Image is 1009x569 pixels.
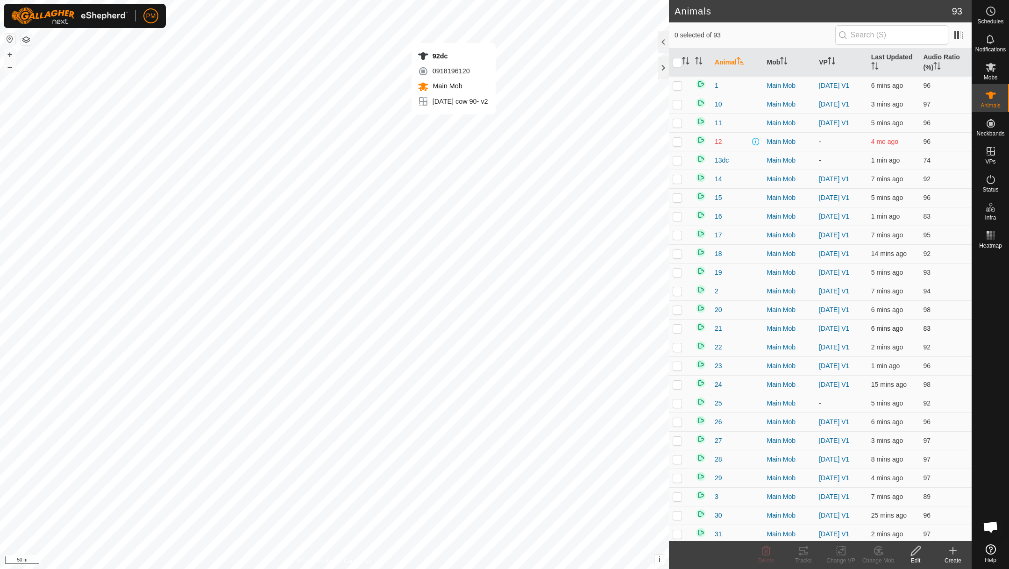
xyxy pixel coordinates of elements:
span: 12 [715,137,722,147]
div: Main Mob [767,230,812,240]
p-sorticon: Activate to sort [871,64,879,71]
th: Animal [711,49,763,77]
span: Delete [758,557,775,564]
span: 15 Oct 2025, 11:47 am [871,250,907,257]
span: 96 [923,194,931,201]
span: Status [982,187,998,192]
span: 98 [923,306,931,313]
span: 92 [923,175,931,183]
p-sorticon: Activate to sort [933,64,941,71]
span: 27 [715,436,722,446]
span: 21 [715,324,722,334]
span: 24 [715,380,722,390]
span: 10 [715,100,722,109]
div: 0918196120 [418,65,488,77]
a: [DATE] V1 [819,418,849,426]
span: 89 [923,493,931,500]
input: Search (S) [835,25,948,45]
div: Main Mob [767,436,812,446]
span: 15 Oct 2025, 11:55 am [871,325,903,332]
a: [DATE] V1 [819,455,849,463]
span: 3 [715,492,718,502]
span: 15 Oct 2025, 11:54 am [871,493,903,500]
div: Main Mob [767,417,812,427]
a: [DATE] V1 [819,474,849,482]
span: 97 [923,437,931,444]
th: Audio Ratio (%) [919,49,972,77]
div: Main Mob [767,100,812,109]
span: 26 [715,417,722,427]
span: Schedules [977,19,1003,24]
img: returning on [695,191,706,202]
span: 1 [715,81,718,91]
span: 92 [923,343,931,351]
img: returning on [695,359,706,370]
img: returning on [695,452,706,463]
a: [DATE] V1 [819,175,849,183]
img: returning on [695,377,706,389]
a: [DATE] V1 [819,250,849,257]
img: returning on [695,434,706,445]
img: returning on [695,396,706,407]
span: 15 Oct 2025, 11:55 am [871,306,903,313]
span: 7 June 2025, 4:45 pm [871,138,898,145]
span: Heatmap [979,243,1002,249]
a: [DATE] V1 [819,437,849,444]
a: Contact Us [344,557,371,565]
span: 96 [923,418,931,426]
span: 0 selected of 93 [675,30,835,40]
span: PM [146,11,156,21]
div: Change Mob [860,556,897,565]
img: returning on [695,78,706,90]
span: 15 Oct 2025, 11:46 am [871,381,907,388]
button: Reset Map [4,34,15,45]
span: 15 Oct 2025, 11:55 am [871,418,903,426]
span: 96 [923,512,931,519]
div: Main Mob [767,174,812,184]
span: 22 [715,342,722,352]
div: Open chat [977,513,1005,541]
img: returning on [695,284,706,295]
span: 16 [715,212,722,221]
span: 31 [715,529,722,539]
app-display-virtual-paddock-transition: - [819,138,821,145]
span: 13dc [715,156,729,165]
a: [DATE] V1 [819,287,849,295]
span: 20 [715,305,722,315]
button: + [4,49,15,60]
a: [DATE] V1 [819,343,849,351]
span: 93 [923,269,931,276]
span: 29 [715,473,722,483]
span: 28 [715,455,722,464]
button: – [4,61,15,72]
span: 15 Oct 2025, 11:54 am [871,287,903,295]
span: 23 [715,361,722,371]
img: returning on [695,247,706,258]
span: 15 Oct 2025, 11:56 am [871,194,903,201]
a: [DATE] V1 [819,530,849,538]
div: Main Mob [767,249,812,259]
span: 15 Oct 2025, 11:58 am [871,100,903,108]
th: VP [815,49,867,77]
a: [DATE] V1 [819,512,849,519]
img: returning on [695,340,706,351]
span: 94 [923,287,931,295]
span: 95 [923,231,931,239]
span: 83 [923,325,931,332]
h2: Animals [675,6,952,17]
a: Privacy Policy [298,557,333,565]
div: Main Mob [767,268,812,277]
a: [DATE] V1 [819,362,849,370]
div: Main Mob [767,511,812,520]
div: Main Mob [767,361,812,371]
span: 15 Oct 2025, 11:36 am [871,512,907,519]
span: 15 Oct 2025, 12:00 pm [871,362,900,370]
app-display-virtual-paddock-transition: - [819,156,821,164]
span: Infra [985,215,996,220]
img: returning on [695,321,706,333]
img: returning on [695,415,706,426]
div: Tracks [785,556,822,565]
span: Help [985,557,996,563]
span: 98 [923,381,931,388]
a: [DATE] V1 [819,269,849,276]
